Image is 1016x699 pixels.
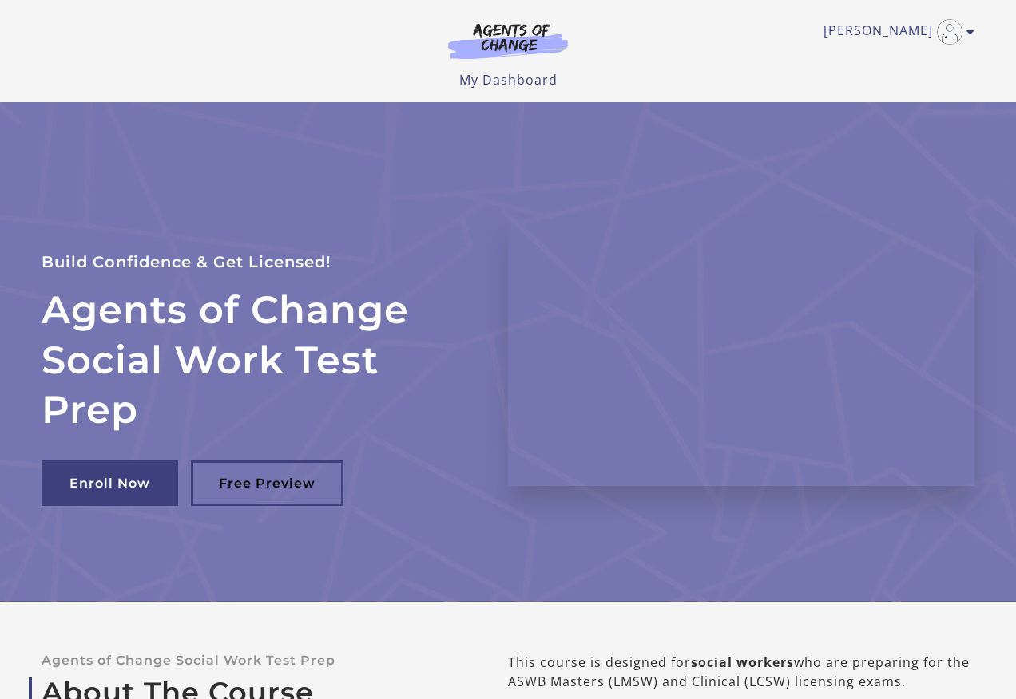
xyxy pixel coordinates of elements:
a: Toggle menu [824,19,966,45]
p: Build Confidence & Get Licensed! [42,249,470,275]
img: Agents of Change Logo [431,22,585,59]
a: My Dashboard [459,71,558,89]
p: Agents of Change Social Work Test Prep [42,653,457,668]
a: Enroll Now [42,460,178,506]
b: social workers [691,654,794,671]
a: Free Preview [191,460,343,506]
h2: Agents of Change Social Work Test Prep [42,285,470,434]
